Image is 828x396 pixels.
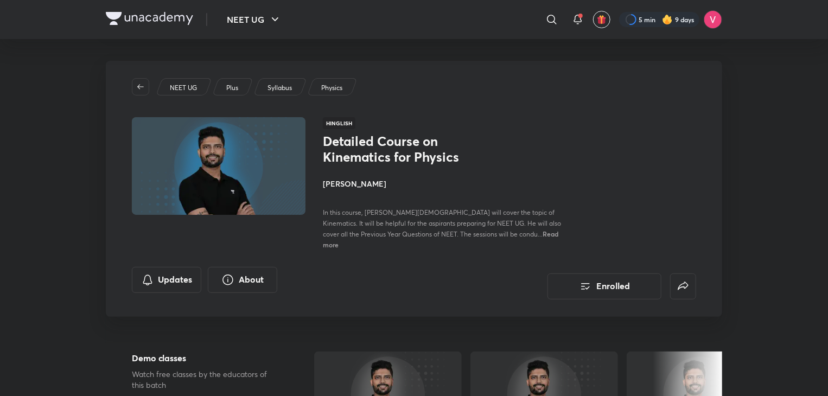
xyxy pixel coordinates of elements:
[106,12,193,28] a: Company Logo
[130,116,307,216] img: Thumbnail
[323,229,558,249] span: Read more
[323,117,355,129] span: Hinglish
[132,369,279,391] p: Watch free classes by the educators of this batch
[323,208,561,238] span: In this course, [PERSON_NAME][DEMOGRAPHIC_DATA] will cover the topic of Kinematics. It will be he...
[547,273,661,299] button: Enrolled
[320,83,345,93] a: Physics
[208,267,277,293] button: About
[170,83,197,93] p: NEET UG
[220,9,288,30] button: NEET UG
[323,133,500,165] h1: Detailed Course on Kinematics for Physics
[704,10,722,29] img: Vishwa Desai
[670,273,696,299] button: false
[226,83,238,93] p: Plus
[225,83,240,93] a: Plus
[132,267,201,293] button: Updates
[597,15,607,24] img: avatar
[106,12,193,25] img: Company Logo
[132,352,279,365] h5: Demo classes
[266,83,294,93] a: Syllabus
[168,83,199,93] a: NEET UG
[593,11,610,28] button: avatar
[321,83,342,93] p: Physics
[662,14,673,25] img: streak
[267,83,292,93] p: Syllabus
[323,178,566,189] h4: [PERSON_NAME]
